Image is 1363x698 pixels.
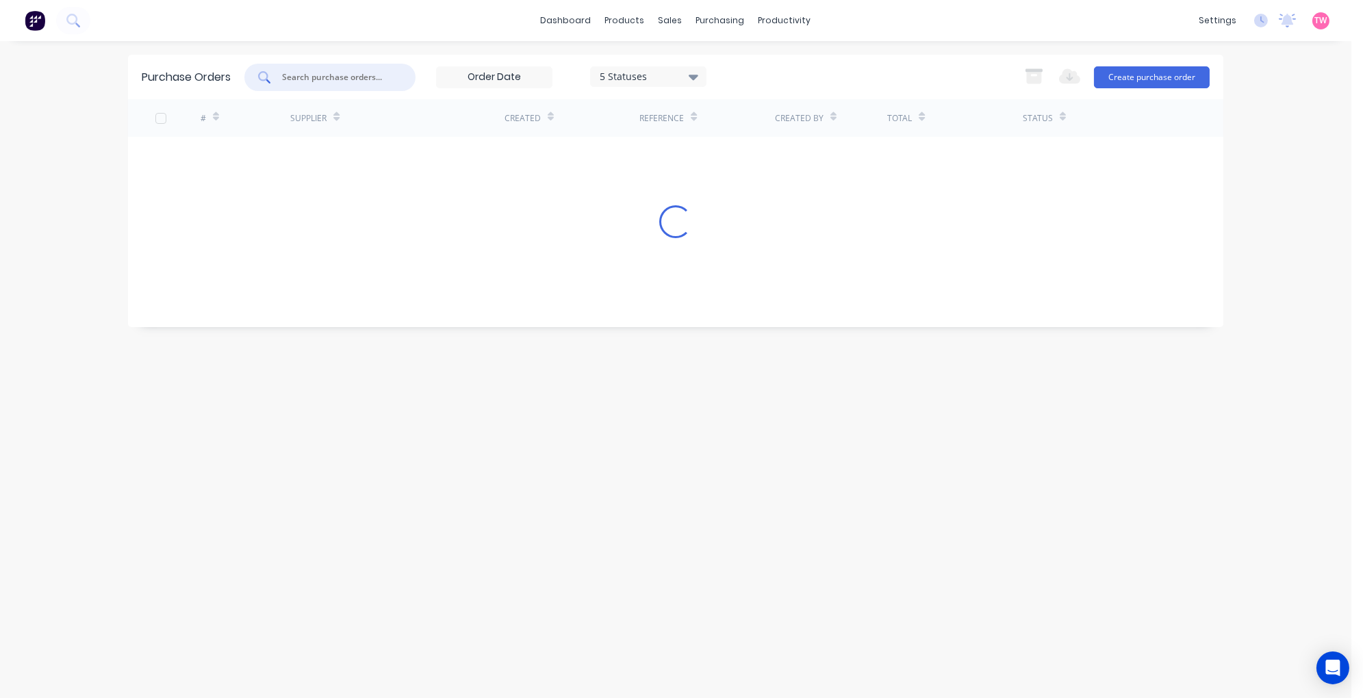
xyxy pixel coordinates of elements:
div: Reference [639,112,684,125]
div: Status [1023,112,1053,125]
a: dashboard [534,10,598,31]
div: sales [652,10,689,31]
span: TW [1315,14,1327,27]
div: 5 Statuses [600,69,698,83]
div: Created By [775,112,824,125]
div: Open Intercom Messenger [1316,651,1349,684]
div: products [598,10,652,31]
div: settings [1192,10,1243,31]
div: Supplier [290,112,327,125]
div: purchasing [689,10,752,31]
div: Total [887,112,912,125]
input: Order Date [437,67,552,88]
button: Create purchase order [1094,66,1210,88]
div: Created [505,112,541,125]
img: Factory [25,10,45,31]
div: Purchase Orders [142,69,231,86]
input: Search purchase orders... [281,70,394,84]
div: # [201,112,206,125]
div: productivity [752,10,818,31]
